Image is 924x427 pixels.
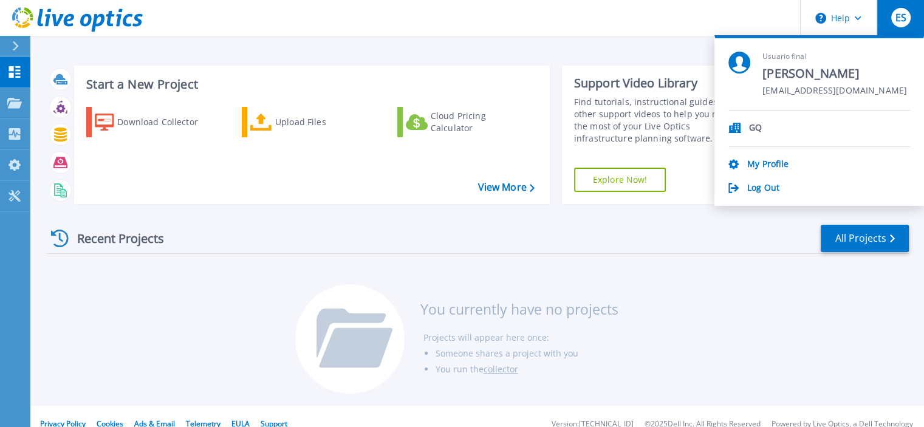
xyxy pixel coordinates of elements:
[762,52,907,62] span: Usuario final
[435,361,618,377] li: You run the
[895,13,906,22] span: ES
[762,86,907,97] span: [EMAIL_ADDRESS][DOMAIN_NAME]
[423,330,618,346] li: Projects will appear here once:
[242,107,377,137] a: Upload Files
[117,110,214,134] div: Download Collector
[749,123,762,134] p: GQ
[275,110,372,134] div: Upload Files
[47,224,180,253] div: Recent Projects
[574,75,748,91] div: Support Video Library
[574,168,666,192] a: Explore Now!
[86,78,534,91] h3: Start a New Project
[435,346,618,361] li: Someone shares a project with you
[762,66,907,82] span: [PERSON_NAME]
[747,183,779,194] a: Log Out
[477,182,534,193] a: View More
[483,363,518,375] a: collector
[821,225,909,252] a: All Projects
[86,107,222,137] a: Download Collector
[747,159,789,171] a: My Profile
[574,96,748,145] div: Find tutorials, instructional guides and other support videos to help you make the most of your L...
[397,107,533,137] a: Cloud Pricing Calculator
[431,110,528,134] div: Cloud Pricing Calculator
[420,302,618,316] h3: You currently have no projects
